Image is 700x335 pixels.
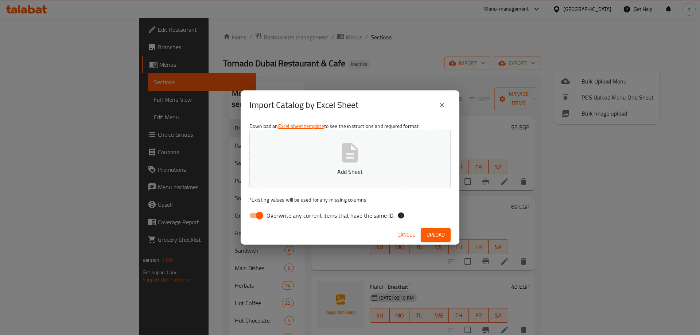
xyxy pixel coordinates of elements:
p: Existing values will be used for any missing columns. [249,196,451,203]
svg: If the overwrite option isn't selected, then the items that match an existing ID will be ignored ... [397,212,405,219]
h2: Import Catalog by Excel Sheet [249,99,358,111]
p: Add Sheet [261,167,439,176]
button: close [433,96,451,114]
button: Upload [421,228,451,242]
a: Excel sheet template [278,121,324,131]
span: Upload [427,230,445,239]
button: Add Sheet [249,130,451,187]
span: Cancel [397,230,415,239]
span: Overwrite any current items that have the same ID. [267,211,394,220]
div: Download an to see the instructions and required format. [241,120,459,225]
button: Cancel [394,228,418,242]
